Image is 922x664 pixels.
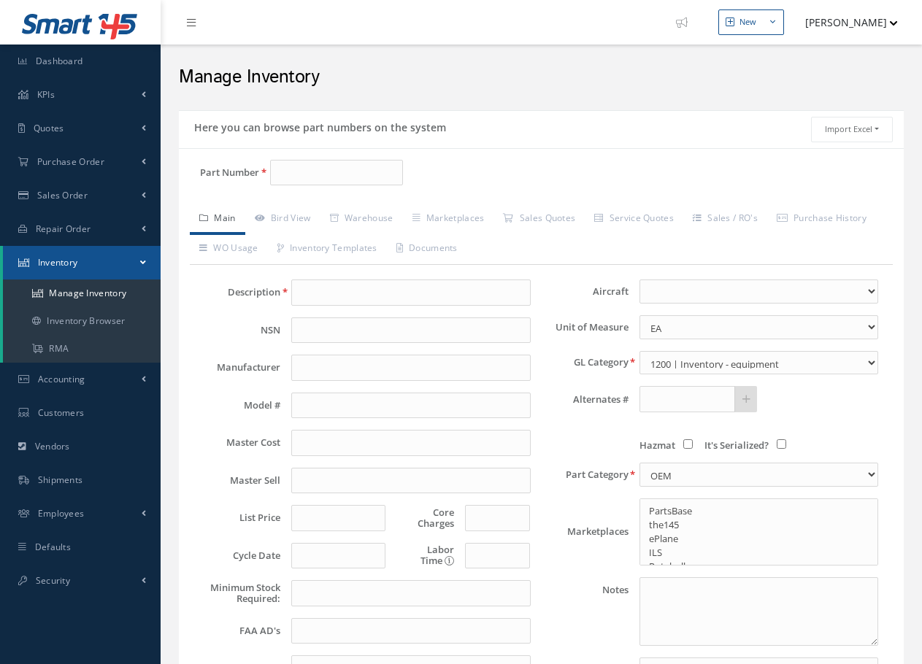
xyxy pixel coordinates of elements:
span: Accounting [38,373,85,385]
label: Core Charges [396,507,454,529]
a: Service Quotes [585,204,683,235]
a: Purchase History [767,204,876,235]
label: Master Cost [193,437,280,448]
label: Model # [193,400,280,411]
span: Vendors [35,440,70,452]
span: Inventory [38,256,78,269]
span: Repair Order [36,223,91,235]
textarea: Notes [639,577,878,646]
label: Unit of Measure [542,322,629,333]
label: GL Category [542,357,629,368]
span: Customers [38,406,85,419]
label: Marketplaces [542,526,629,537]
option: the145 [648,518,870,532]
option: ePlane [648,532,870,546]
a: Main [190,204,245,235]
button: [PERSON_NAME] [791,8,898,36]
span: Sales Order [37,189,88,201]
option: Rotabull [648,560,870,574]
span: Security [36,574,70,587]
span: Quotes [34,122,64,134]
option: PartsBase [648,504,870,518]
input: Hazmat [683,439,693,449]
label: Minimum Stock Required: [193,582,280,604]
span: Purchase Order [37,155,104,168]
a: Inventory [3,246,161,279]
label: Description [193,287,280,298]
a: Documents [387,234,467,265]
div: New [739,16,756,28]
a: RMA [3,335,161,363]
input: It's Serialized? [777,439,786,449]
label: Manufacturer [193,362,280,373]
a: Inventory Templates [268,234,387,265]
h5: Here you can browse part numbers on the system [190,117,446,134]
h2: Manage Inventory [179,66,904,88]
option: ILS [648,546,870,560]
label: Master Sell [193,475,280,486]
label: Part Number [179,167,259,178]
a: Inventory Browser [3,307,161,335]
label: Notes [542,577,629,646]
label: NSN [193,325,280,336]
button: New [718,9,784,35]
span: Shipments [38,474,83,486]
span: KPIs [37,88,55,101]
label: Alternates # [542,394,629,405]
label: List Price [193,512,280,523]
label: Cycle Date [193,550,280,561]
label: Labor Time [396,544,454,566]
a: Manage Inventory [3,279,161,307]
span: Defaults [35,541,71,553]
span: Dashboard [36,55,83,67]
a: Marketplaces [403,204,494,235]
label: FAA AD's [193,625,280,636]
label: Part Category [542,469,629,480]
span: Employees [38,507,85,520]
button: Import Excel [811,117,893,142]
span: Hazmat [639,439,675,452]
span: It's Serialized? [704,439,769,452]
label: Aircraft [542,286,629,297]
a: Warehouse [320,204,403,235]
a: Sales Quotes [493,204,585,235]
a: Sales / RO's [683,204,767,235]
a: Bird View [245,204,320,235]
a: WO Usage [190,234,268,265]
